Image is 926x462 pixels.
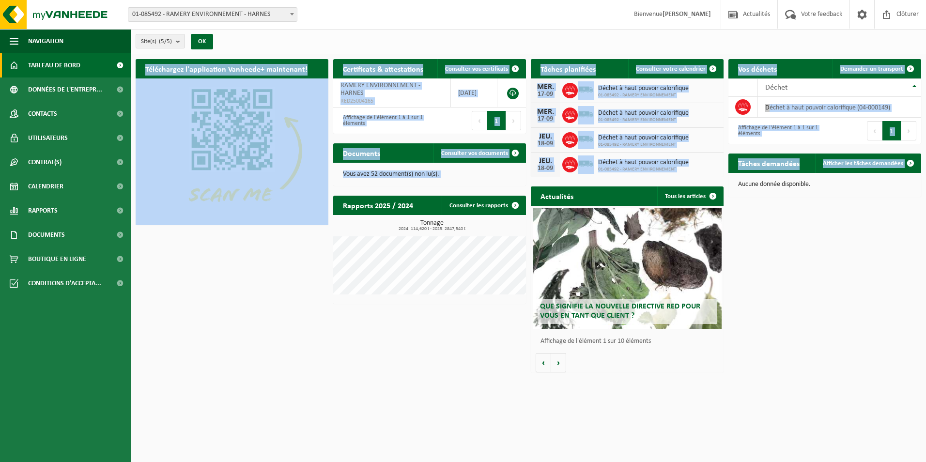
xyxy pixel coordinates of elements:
[28,53,80,77] span: Tableau de bord
[28,174,63,199] span: Calendrier
[536,116,555,123] div: 17-09
[738,181,911,188] p: Aucune donnée disponible.
[28,126,68,150] span: Utilisateurs
[536,140,555,147] div: 18-09
[636,66,706,72] span: Consulter votre calendrier
[437,59,525,78] a: Consulter vos certificats
[533,208,722,329] a: Que signifie la nouvelle directive RED pour vous en tant que client ?
[578,131,594,147] img: BL-SO-LV
[28,223,65,247] span: Documents
[536,133,555,140] div: JEU.
[338,220,526,231] h3: Tonnage
[815,154,920,173] a: Afficher les tâches demandées
[128,8,297,21] span: 01-085492 - RAMERY ENVIRONNEMENT - HARNES
[441,150,508,156] span: Consulter vos documents
[28,150,62,174] span: Contrat(s)
[598,92,689,98] span: 01-085492 - RAMERY ENVIRONNEMENT
[28,247,86,271] span: Boutique en ligne
[136,34,185,48] button: Site(s)(5/5)
[487,111,506,130] button: 1
[598,142,689,148] span: 01-085492 - RAMERY ENVIRONNEMENT
[540,338,719,345] p: Affichage de l'élément 1 sur 10 éléments
[340,97,443,105] span: RED25004165
[551,353,566,372] button: Volgende
[833,59,920,78] a: Demander un transport
[598,167,689,172] span: 01-085492 - RAMERY ENVIRONNEMENT
[28,102,57,126] span: Contacts
[840,66,903,72] span: Demander un transport
[136,78,328,223] img: Download de VHEPlus App
[536,353,551,372] button: Vorige
[333,143,390,162] h2: Documents
[28,29,63,53] span: Navigation
[338,227,526,231] span: 2024: 114,620 t - 2025: 2847,540 t
[536,108,555,116] div: MER.
[598,117,689,123] span: 01-085492 - RAMERY ENVIRONNEMENT
[433,143,525,163] a: Consulter vos documents
[333,196,423,215] h2: Rapports 2025 / 2024
[823,160,903,167] span: Afficher les tâches demandées
[765,84,787,92] span: Déchet
[578,155,594,172] img: BL-SO-LV
[136,59,317,78] h2: Téléchargez l'application Vanheede+ maintenant!
[758,97,921,118] td: déchet à haut pouvoir calorifique (04-000149)
[451,78,497,108] td: [DATE]
[628,59,723,78] a: Consulter votre calendrier
[28,199,58,223] span: Rapports
[536,83,555,91] div: MER.
[598,85,689,92] span: Déchet à haut pouvoir calorifique
[338,110,425,131] div: Affichage de l'élément 1 à 1 sur 1 éléments
[867,121,882,140] button: Previous
[598,134,689,142] span: Déchet à haut pouvoir calorifique
[531,186,583,205] h2: Actualités
[445,66,508,72] span: Consulter vos certificats
[28,271,101,295] span: Conditions d'accepta...
[578,81,594,98] img: BL-SO-LV
[882,121,901,140] button: 1
[159,38,172,45] count: (5/5)
[728,59,787,78] h2: Vos déchets
[442,196,525,215] a: Consulter les rapports
[191,34,213,49] button: OK
[728,154,809,172] h2: Tâches demandées
[333,59,433,78] h2: Certificats & attestations
[578,106,594,123] img: BL-SO-LV
[506,111,521,130] button: Next
[901,121,916,140] button: Next
[540,303,700,320] span: Que signifie la nouvelle directive RED pour vous en tant que client ?
[340,82,420,97] span: RAMERY ENVIRONNEMENT - HARNES
[657,186,723,206] a: Tous les articles
[343,171,516,178] p: Vous avez 52 document(s) non lu(s).
[598,159,689,167] span: Déchet à haut pouvoir calorifique
[472,111,487,130] button: Previous
[531,59,605,78] h2: Tâches planifiées
[598,109,689,117] span: Déchet à haut pouvoir calorifique
[536,157,555,165] div: JEU.
[128,7,297,22] span: 01-085492 - RAMERY ENVIRONNEMENT - HARNES
[141,34,172,49] span: Site(s)
[663,11,711,18] strong: [PERSON_NAME]
[536,91,555,98] div: 17-09
[536,165,555,172] div: 18-09
[733,120,820,141] div: Affichage de l'élément 1 à 1 sur 1 éléments
[28,77,102,102] span: Données de l'entrepr...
